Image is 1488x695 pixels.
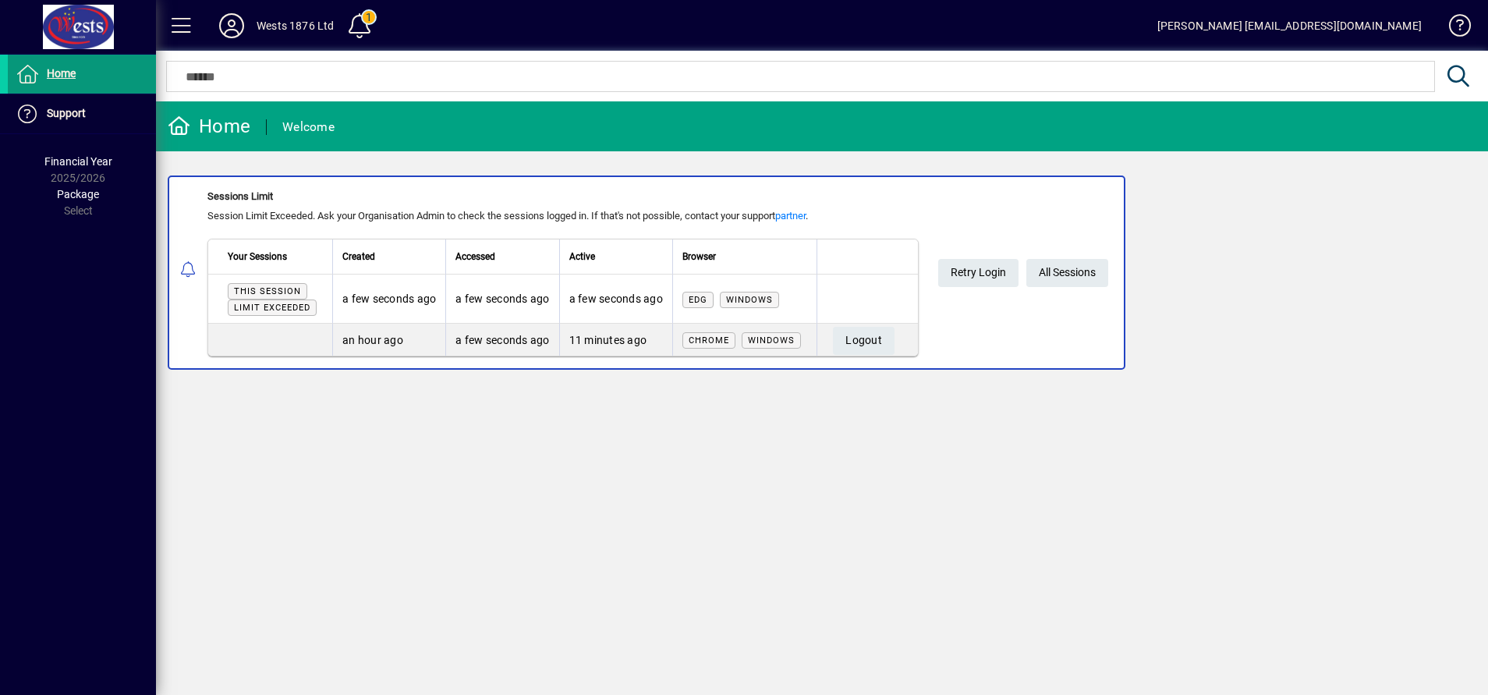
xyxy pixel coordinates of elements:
[332,324,445,356] td: an hour ago
[207,189,919,204] div: Sessions Limit
[282,115,335,140] div: Welcome
[234,286,301,296] span: This session
[938,259,1019,287] button: Retry Login
[1157,13,1422,38] div: [PERSON_NAME] [EMAIL_ADDRESS][DOMAIN_NAME]
[689,295,707,305] span: Edg
[1026,259,1108,287] a: All Sessions
[342,248,375,265] span: Created
[1437,3,1469,54] a: Knowledge Base
[156,176,1488,370] app-alert-notification-menu-item: Sessions Limit
[257,13,334,38] div: Wests 1876 Ltd
[569,248,595,265] span: Active
[682,248,716,265] span: Browser
[47,67,76,80] span: Home
[234,303,310,313] span: Limit exceeded
[748,335,795,346] span: Windows
[1039,260,1096,285] span: All Sessions
[228,248,287,265] span: Your Sessions
[44,155,112,168] span: Financial Year
[559,324,672,356] td: 11 minutes ago
[833,327,895,355] button: Logout
[775,210,806,222] a: partner
[445,324,558,356] td: a few seconds ago
[332,275,445,324] td: a few seconds ago
[445,275,558,324] td: a few seconds ago
[207,12,257,40] button: Profile
[57,188,99,200] span: Package
[8,94,156,133] a: Support
[168,114,250,139] div: Home
[726,295,773,305] span: Windows
[47,107,86,119] span: Support
[559,275,672,324] td: a few seconds ago
[689,335,729,346] span: Chrome
[207,208,919,224] div: Session Limit Exceeded. Ask your Organisation Admin to check the sessions logged in. If that's no...
[455,248,495,265] span: Accessed
[845,328,882,353] span: Logout
[951,260,1006,285] span: Retry Login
